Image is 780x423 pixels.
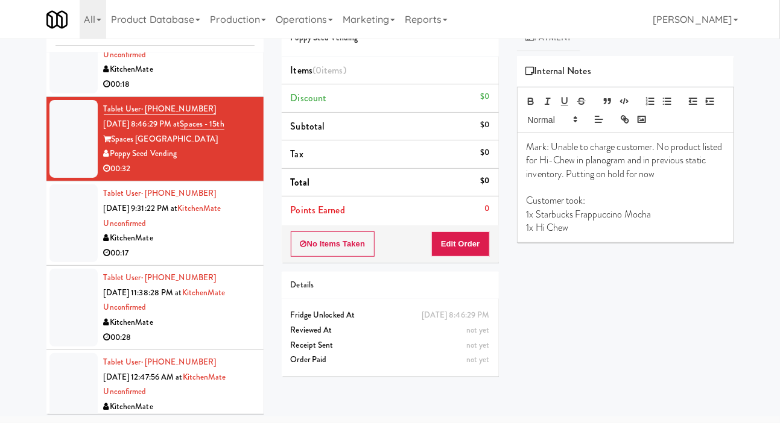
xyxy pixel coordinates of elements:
span: Internal Notes [526,62,592,80]
li: Tablet User· [PHONE_NUMBER][DATE] 8:42:22 PM atKitchenMate UnconfirmedKitchenMate00:18 [46,13,264,97]
div: KitchenMate [104,62,255,77]
span: · [PHONE_NUMBER] [141,356,217,368]
span: (0 ) [312,63,346,77]
a: Tablet User· [PHONE_NUMBER] [104,356,217,368]
div: Reviewed At [291,323,490,338]
span: Total [291,175,310,189]
a: Tablet User· [PHONE_NUMBER] [104,103,217,115]
span: · [PHONE_NUMBER] [141,272,217,283]
button: No Items Taken [291,231,375,257]
div: KitchenMate [104,315,255,330]
a: Tablet User· [PHONE_NUMBER] [104,187,217,199]
p: Mark: Unable to charge customer. No product listed for Hi-Chew in planogram and in previous stati... [527,140,725,181]
div: 00:28 [104,330,255,345]
p: Customer took: [527,194,725,207]
p: 1x Hi Chew [527,221,725,234]
span: Discount [291,91,327,105]
a: KitchenMate Unconfirmed [104,202,221,229]
div: Receipt Sent [291,338,490,353]
div: 00:17 [104,246,255,261]
p: 1x Starbucks Frappuccino Mocha [527,208,725,221]
div: $0 [480,174,489,189]
span: Subtotal [291,119,325,133]
span: Tax [291,147,303,161]
span: [DATE] 11:38:28 PM at [104,287,182,298]
ng-pluralize: items [322,63,343,77]
div: Spaces [GEOGRAPHIC_DATA] [104,132,255,147]
span: · [PHONE_NUMBER] [141,187,217,199]
div: $0 [480,145,489,160]
div: Poppy Seed Vending [104,146,255,161]
img: Micromart [46,9,68,30]
button: Edit Order [431,231,490,257]
li: Tablet User· [PHONE_NUMBER][DATE] 11:38:28 PM atKitchenMate UnconfirmedKitchenMate00:28 [46,266,264,350]
a: Spaces - 15th [180,118,224,130]
div: [DATE] 8:46:29 PM [422,308,490,323]
div: 0 [484,201,489,216]
span: [DATE] 12:47:56 AM at [104,371,183,383]
div: KitchenMate [104,399,255,415]
div: $0 [480,89,489,104]
div: KitchenMate [104,231,255,246]
div: 00:32 [104,161,255,177]
span: Points Earned [291,203,345,217]
div: $0 [480,117,489,133]
a: KitchenMate Unconfirmed [104,34,224,60]
h5: Poppy Seed Vending [291,34,490,43]
span: · [PHONE_NUMBER] [141,103,217,114]
div: 00:18 [104,77,255,92]
div: Fridge Unlocked At [291,308,490,323]
div: Details [291,278,490,293]
span: not yet [466,354,490,365]
div: Order Paid [291,352,490,368]
span: Items [291,63,346,77]
span: [DATE] 9:31:22 PM at [104,202,178,214]
span: not yet [466,339,490,351]
span: [DATE] 8:46:29 PM at [104,118,180,130]
li: Tablet User· [PHONE_NUMBER][DATE] 8:46:29 PM atSpaces - 15thSpaces [GEOGRAPHIC_DATA]Poppy Seed Ve... [46,97,264,181]
span: not yet [466,324,490,336]
li: Tablet User· [PHONE_NUMBER][DATE] 9:31:22 PM atKitchenMate UnconfirmedKitchenMate00:17 [46,181,264,266]
a: Tablet User· [PHONE_NUMBER] [104,272,217,283]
